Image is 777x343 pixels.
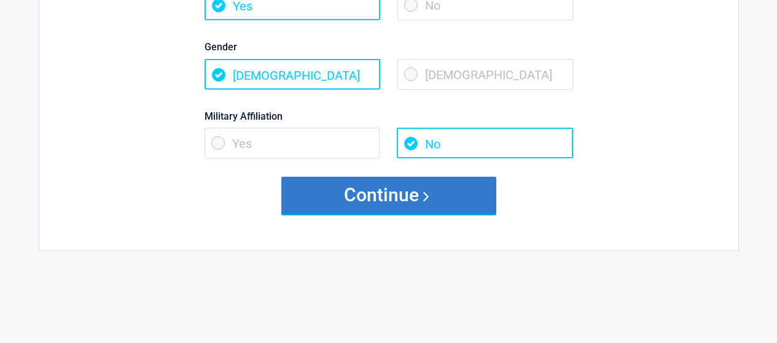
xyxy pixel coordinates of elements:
span: [DEMOGRAPHIC_DATA] [205,59,380,90]
span: Yes [205,128,380,158]
label: Gender [205,39,573,55]
button: Continue [281,177,496,214]
span: [DEMOGRAPHIC_DATA] [397,59,573,90]
span: No [397,128,572,158]
label: Military Affiliation [205,108,573,125]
